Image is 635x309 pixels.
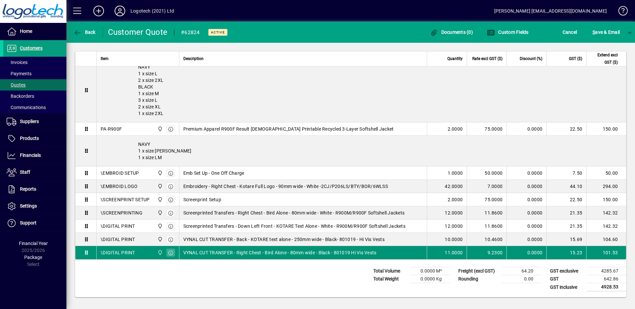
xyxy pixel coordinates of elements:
button: Back [72,26,97,38]
span: 12.0000 [445,223,463,229]
td: Total Volume [370,267,410,275]
td: 0.0000 [506,193,546,206]
div: 75.0000 [471,126,502,132]
a: Support [3,215,66,231]
span: Payments [7,71,32,76]
td: 294.00 [586,180,626,193]
span: 12.0000 [445,210,463,216]
span: Rate excl GST ($) [472,55,502,62]
span: Support [20,220,37,225]
span: Quantity [447,55,463,62]
span: Premium Apparel R900F Result [DEMOGRAPHIC_DATA] Printable Recycled 3-Layer Softshell Jacket [183,126,394,132]
a: Quotes [3,79,66,91]
div: 11.8600 [471,223,502,229]
app-page-header-button: Back [66,26,103,38]
span: ave & Email [592,27,620,37]
div: Customer Quote [108,27,168,37]
button: Cancel [561,26,579,38]
a: Backorders [3,91,66,102]
td: GST exclusive [547,267,587,275]
span: Emb Set Up - One Off Charge [183,170,244,176]
div: \SCREENPRINT SETUP [101,196,150,203]
td: 142.32 [586,206,626,219]
div: NAVY 1 x size L 2 x size 2XL BLACK 1 x size M 3 x size L 2 x size XL 1 x size 2XL [97,58,626,122]
td: 0.0000 [506,233,546,246]
span: Discount (%) [520,55,542,62]
td: 15.23 [546,246,586,259]
a: Knowledge Base [613,1,627,23]
span: Central [156,249,163,256]
td: 150.00 [586,122,626,136]
td: 0.0000 M³ [410,267,450,275]
div: \DIGITAL PRINT [101,223,135,229]
div: \SCREENPRINTING [101,210,142,216]
span: Embroidery - Right Chest - Kotare Full Logo - 90mm wide - White -2CJ/P206LS/BTY/BOR/6WLSS [183,183,388,190]
td: 0.0000 [506,122,546,136]
div: 11.8600 [471,210,502,216]
td: 150.00 [586,193,626,206]
td: 50.00 [586,166,626,180]
td: 142.32 [586,219,626,233]
span: Screenprinted Transfers - Down Left Front - KOTARE Text Alone - White - R900M/R900F Softshell Jac... [183,223,406,229]
td: 101.53 [586,246,626,259]
a: Settings [3,198,66,215]
div: 50.0000 [471,170,502,176]
span: Invoices [7,60,28,65]
td: 4285.67 [587,267,626,275]
span: Financials [20,153,41,158]
span: Central [156,209,163,216]
td: GST [547,275,587,283]
td: 21.35 [546,219,586,233]
a: Staff [3,164,66,181]
span: Item [101,55,109,62]
span: Communications [7,105,46,110]
span: GST ($) [569,55,582,62]
span: S [592,30,595,35]
a: Communications [3,102,66,113]
span: Central [156,183,163,190]
td: 64.20 [501,267,541,275]
span: 1.0000 [448,170,463,176]
span: Central [156,125,163,133]
span: Reports [20,186,36,192]
td: 44.10 [546,180,586,193]
button: Profile [109,5,131,17]
div: \EMBROID LOGO [101,183,137,190]
span: 10.0000 [445,236,463,243]
td: 22.50 [546,122,586,136]
span: Suppliers [20,119,39,124]
div: NAVY 1 x size [PERSON_NAME] 1 x size LM [97,136,626,166]
button: Documents (0) [428,26,475,38]
span: Package [24,255,42,260]
div: 75.0000 [471,196,502,203]
span: Description [183,55,204,62]
button: Add [88,5,109,17]
span: Cancel [563,27,577,37]
span: VYNAL CUT TRANSFER - Back - KOTARE text alone - 250mm wide - Black- 801019 - Hi Vis Vests [183,236,385,243]
span: 42.0000 [445,183,463,190]
span: Screenprinted Transfers - Right Chest - Bird Alone - 80mm wide - White - R900M/R900F Softshell Ja... [183,210,405,216]
span: Screenprint Setup [183,196,221,203]
div: \EMBROID SETUP [101,170,139,176]
span: Active [211,30,225,34]
span: VYNAL CUT TRANSFER - Right Chest - Bird Alone - 80mm wide - Black - 801019 Hi Vis Vests [183,249,377,256]
div: \DIGITAL PRINT [101,249,135,256]
span: Customers [20,45,43,51]
div: PA-R900F [101,126,122,132]
span: 2.0000 [448,126,463,132]
div: 10.4600 [471,236,502,243]
td: Rounding [455,275,501,283]
td: 21.35 [546,206,586,219]
a: Financials [3,147,66,164]
td: 104.60 [586,233,626,246]
a: Suppliers [3,113,66,130]
td: Freight (excl GST) [455,267,501,275]
div: 7.0000 [471,183,502,190]
span: Home [20,29,32,34]
span: 11.0000 [445,249,463,256]
a: Payments [3,68,66,79]
span: Quotes [7,82,26,88]
a: Home [3,23,66,40]
td: 7.50 [546,166,586,180]
td: 0.0000 [506,180,546,193]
